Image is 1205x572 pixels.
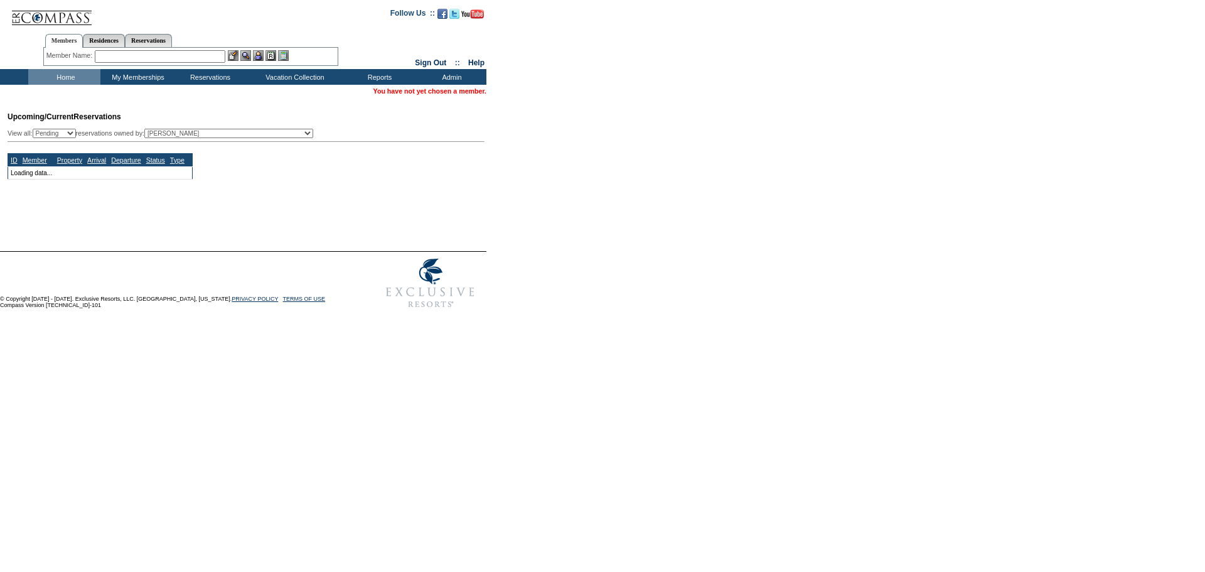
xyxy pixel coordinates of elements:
[437,9,447,19] img: Become our fan on Facebook
[100,69,173,85] td: My Memberships
[111,156,141,164] a: Departure
[461,13,484,20] a: Subscribe to our YouTube Channel
[228,50,238,61] img: b_edit.gif
[461,9,484,19] img: Subscribe to our YouTube Channel
[11,156,18,164] a: ID
[87,156,106,164] a: Arrival
[8,112,121,121] span: Reservations
[8,112,73,121] span: Upcoming/Current
[23,156,47,164] a: Member
[342,69,414,85] td: Reports
[45,34,83,48] a: Members
[232,296,278,302] a: PRIVACY POLICY
[374,252,486,315] img: Exclusive Resorts
[414,69,486,85] td: Admin
[253,50,264,61] img: Impersonate
[173,69,245,85] td: Reservations
[390,8,435,23] td: Follow Us ::
[278,50,289,61] img: b_calculator.gif
[146,156,165,164] a: Status
[437,13,447,20] a: Become our fan on Facebook
[57,156,82,164] a: Property
[245,69,342,85] td: Vacation Collection
[240,50,251,61] img: View
[8,166,193,179] td: Loading data...
[46,50,95,61] div: Member Name:
[449,13,459,20] a: Follow us on Twitter
[455,58,460,67] span: ::
[283,296,326,302] a: TERMS OF USE
[265,50,276,61] img: Reservations
[468,58,485,67] a: Help
[83,34,125,47] a: Residences
[28,69,100,85] td: Home
[449,9,459,19] img: Follow us on Twitter
[373,87,486,95] span: You have not yet chosen a member.
[415,58,446,67] a: Sign Out
[170,156,185,164] a: Type
[8,129,319,138] div: View all: reservations owned by:
[125,34,172,47] a: Reservations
